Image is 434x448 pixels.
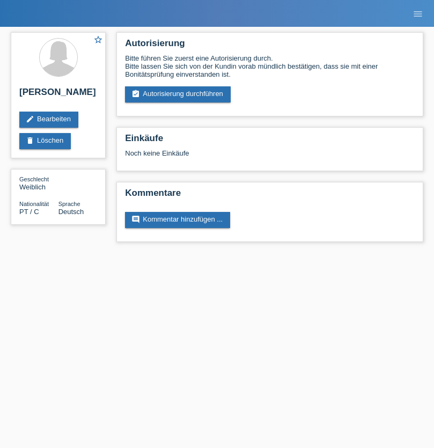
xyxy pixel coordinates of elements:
[19,133,71,149] a: deleteLöschen
[19,201,49,207] span: Nationalität
[19,175,58,191] div: Weiblich
[407,10,429,17] a: menu
[125,212,230,228] a: commentKommentar hinzufügen ...
[125,188,415,204] h2: Kommentare
[413,9,423,19] i: menu
[125,54,415,78] div: Bitte führen Sie zuerst eine Autorisierung durch. Bitte lassen Sie sich von der Kundin vorab münd...
[125,149,415,165] div: Noch keine Einkäufe
[93,35,103,45] i: star_border
[58,201,80,207] span: Sprache
[125,38,415,54] h2: Autorisierung
[125,133,415,149] h2: Einkäufe
[131,215,140,224] i: comment
[19,112,78,128] a: editBearbeiten
[19,208,39,216] span: Portugal / C / 14.02.1994
[26,115,34,123] i: edit
[131,90,140,98] i: assignment_turned_in
[26,136,34,145] i: delete
[19,87,97,103] h2: [PERSON_NAME]
[19,176,49,182] span: Geschlecht
[125,86,231,102] a: assignment_turned_inAutorisierung durchführen
[93,35,103,46] a: star_border
[58,208,84,216] span: Deutsch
